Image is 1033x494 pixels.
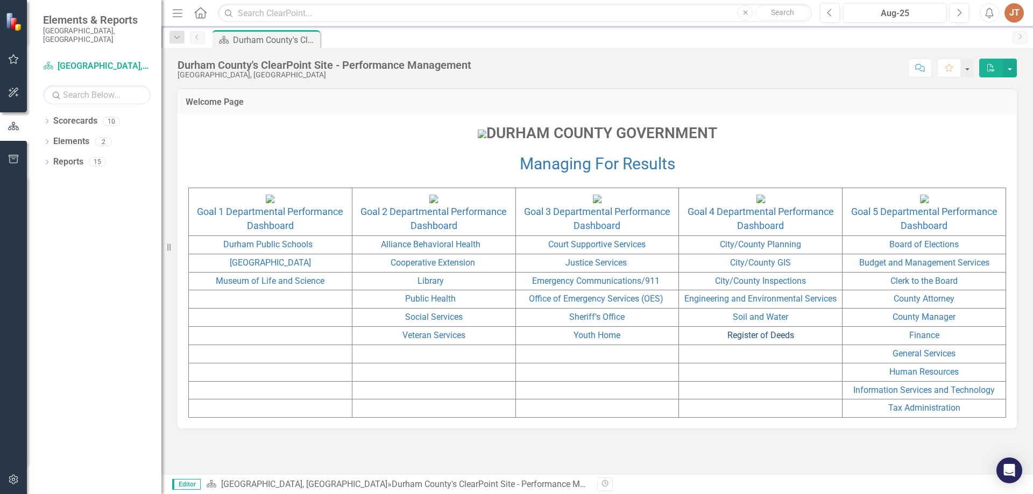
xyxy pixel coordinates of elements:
[894,293,954,304] a: County Attorney
[221,479,387,489] a: [GEOGRAPHIC_DATA], [GEOGRAPHIC_DATA]
[53,156,83,168] a: Reports
[418,276,444,286] a: Library
[548,239,646,249] a: Court Supportive Services
[103,117,120,126] div: 10
[266,195,274,203] img: goal%201%20icon%20v2.PNG
[178,71,471,79] div: [GEOGRAPHIC_DATA], [GEOGRAPHIC_DATA]
[730,257,791,268] a: City/County GIS
[233,33,317,47] div: Durham County's ClearPoint Site - Performance Management
[405,312,463,322] a: Social Services
[43,85,151,104] input: Search Below...
[53,115,97,127] a: Scorecards
[569,312,625,322] a: Sheriff's Office
[95,137,112,146] div: 2
[360,206,507,231] a: Goal 2 Departmental Performance Dashboard
[520,154,675,173] a: Managing For Results
[859,257,989,268] a: Budget and Management Services
[889,239,959,249] a: Board of Elections
[1004,3,1024,23] button: JT
[89,157,106,167] div: 15
[893,312,956,322] a: County Manager
[593,195,602,203] img: goal%203%20icon.PNG
[843,3,946,23] button: Aug-25
[402,330,465,340] a: Veteran Services
[223,239,313,249] a: Durham Public Schools
[172,479,201,490] span: Editor
[853,385,995,395] a: Information Services and Technology
[429,195,438,203] img: goal%202%20icon.PNG
[206,478,589,491] div: »
[893,348,956,359] a: General Services
[178,59,471,71] div: Durham County's ClearPoint Site - Performance Management
[43,60,151,73] a: [GEOGRAPHIC_DATA], [GEOGRAPHIC_DATA]
[771,8,794,17] span: Search
[720,239,801,249] a: City/County Planning
[889,367,959,377] a: Human Resources
[381,239,480,249] a: Alliance Behavioral Health
[888,403,960,413] a: Tax Administration
[478,130,486,138] img: Logo.png
[218,4,812,23] input: Search ClearPoint...
[890,276,958,286] a: Clerk to the Board
[920,195,929,203] img: goal%205%20icon.PNG
[574,330,620,340] a: Youth Home
[197,206,343,231] a: Goal 1 Departmental Performance Dashboard
[755,5,809,20] button: Search
[53,135,89,148] a: Elements
[391,257,475,268] a: Cooperative Extension
[392,479,623,489] div: Durham County's ClearPoint Site - Performance Management
[847,7,943,20] div: Aug-25
[405,293,456,304] a: Public Health
[43,26,151,44] small: [GEOGRAPHIC_DATA], [GEOGRAPHIC_DATA]
[478,124,717,142] span: DURHAM COUNTY GOVERNMENT
[5,12,24,31] img: ClearPoint Strategy
[230,257,311,268] a: [GEOGRAPHIC_DATA]
[996,457,1022,483] div: Open Intercom Messenger
[43,13,151,26] span: Elements & Reports
[727,330,794,340] a: Register of Deeds
[529,293,663,304] a: Office of Emergency Services (OES)
[565,257,627,268] a: Justice Services
[756,195,765,203] img: goal%204%20icon.PNG
[186,97,1009,107] h3: Welcome Page
[532,276,660,286] a: Emergency Communications/911
[851,206,997,231] a: Goal 5 Departmental Performance Dashboard
[733,312,788,322] a: Soil and Water
[909,330,939,340] a: Finance
[684,293,837,304] a: Engineering and Environmental Services
[524,206,670,231] a: Goal 3 Departmental Performance Dashboard
[216,276,324,286] a: Museum of Life and Science
[715,276,806,286] a: City/County Inspections
[688,206,834,231] a: Goal 4 Departmental Performance Dashboard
